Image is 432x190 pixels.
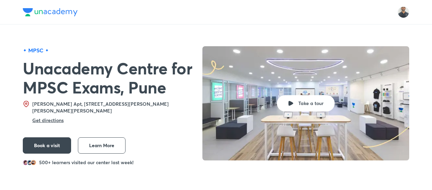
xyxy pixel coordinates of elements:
[298,100,323,107] span: Take a tour
[202,46,409,160] img: thumbnail
[32,118,64,123] a: Get directions
[39,159,134,166] p: 500+ learners visited our center last week!
[23,58,197,97] h1: Unacademy Centre for MPSC Exams, Pune
[23,8,78,16] img: Company Logo
[23,101,30,107] img: location-mark
[78,137,126,154] button: Learn More
[277,95,335,111] button: Take a tour
[89,142,114,149] span: Learn More
[23,137,71,154] button: Book a visit
[28,46,44,54] h5: MPSC
[398,6,409,18] img: Anand Deshpande
[32,117,64,123] h6: Get directions
[32,101,176,114] h6: [PERSON_NAME] Apt, [STREET_ADDRESS][PERSON_NAME][PERSON_NAME][PERSON_NAME]
[45,48,49,52] img: blue-star
[23,48,27,52] img: blue-star
[34,142,60,149] span: Book a visit
[23,8,80,16] a: Company Logo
